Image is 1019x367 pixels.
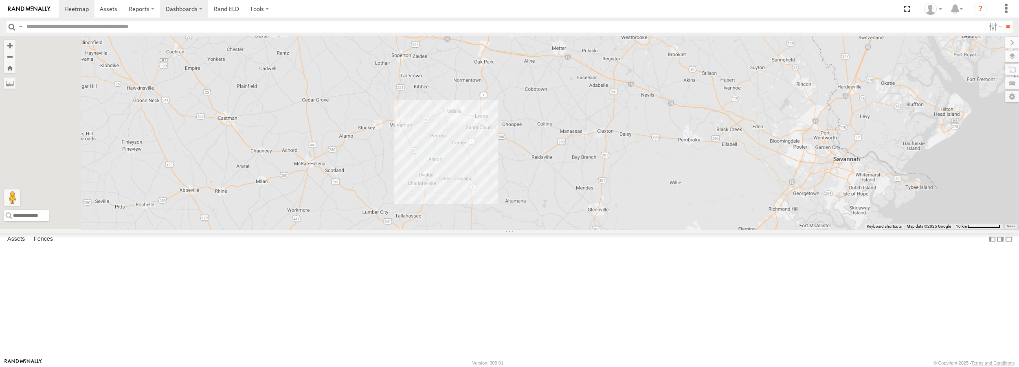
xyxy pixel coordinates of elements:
label: Fences [30,234,57,245]
span: 10 km [956,224,967,229]
div: Version: 309.01 [472,360,503,365]
img: rand-logo.svg [8,6,51,12]
div: © Copyright 2025 - [933,360,1015,365]
label: Measure [4,77,15,89]
button: Drag Pegman onto the map to open Street View [4,189,20,206]
label: Dock Summary Table to the Right [996,233,1004,245]
div: Jeff Whitson [921,3,945,15]
a: Visit our Website [4,359,42,367]
button: Keyboard shortcuts [867,224,902,229]
button: Zoom Home [4,62,15,73]
span: Map data ©2025 Google [907,224,951,229]
button: Zoom out [4,51,15,62]
a: Terms and Conditions [971,360,1015,365]
label: Assets [3,234,29,245]
label: Dock Summary Table to the Left [988,233,996,245]
label: Search Filter Options [986,21,1003,33]
button: Map Scale: 10 km per 77 pixels [953,224,1003,229]
a: Terms (opens in new tab) [1007,224,1015,228]
button: Zoom in [4,40,15,51]
label: Search Query [17,21,24,33]
label: Map Settings [1005,91,1019,102]
label: Hide Summary Table [1005,233,1013,245]
i: ? [974,2,987,15]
